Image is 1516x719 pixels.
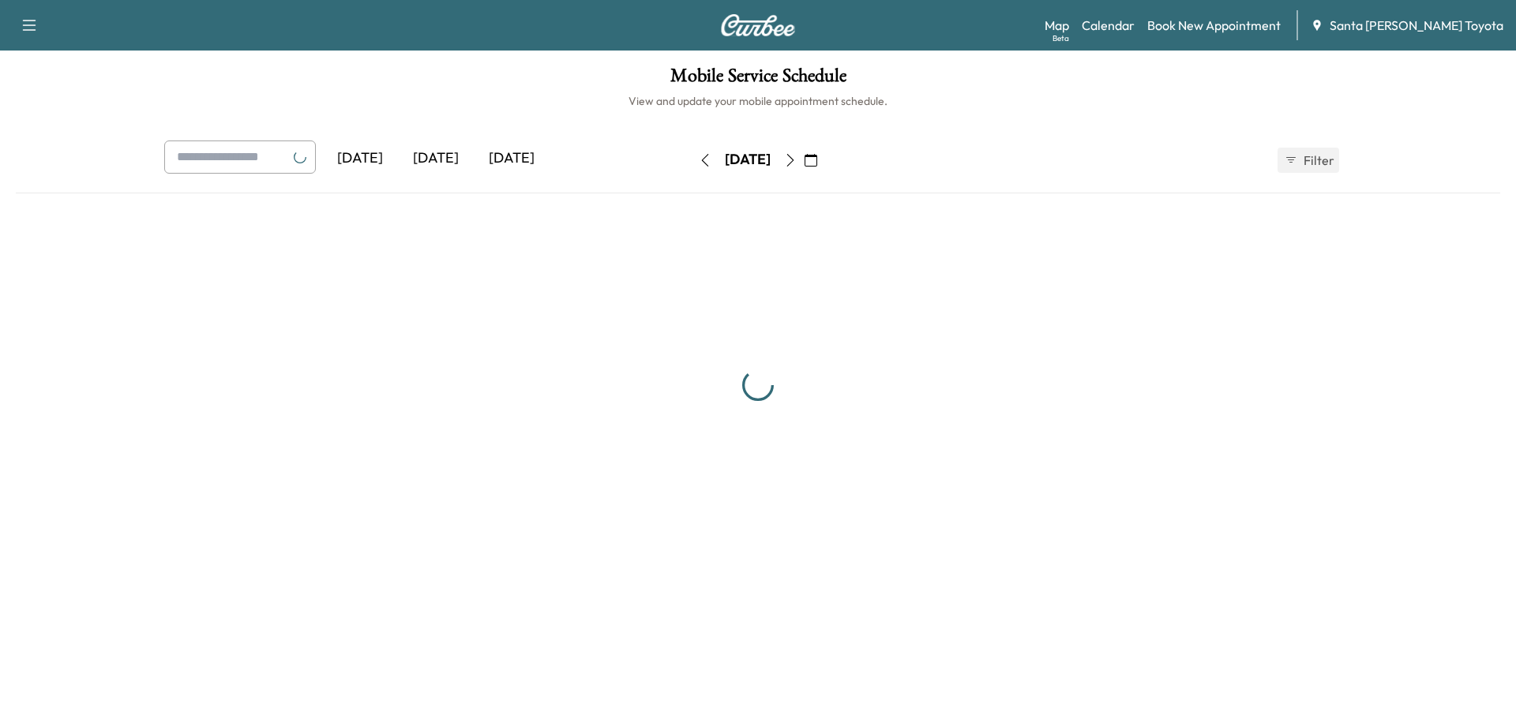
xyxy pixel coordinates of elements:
[1053,32,1069,44] div: Beta
[720,14,796,36] img: Curbee Logo
[474,140,550,177] div: [DATE]
[1330,16,1503,35] span: Santa [PERSON_NAME] Toyota
[725,150,771,170] div: [DATE]
[1304,151,1332,170] span: Filter
[1082,16,1135,35] a: Calendar
[16,66,1500,93] h1: Mobile Service Schedule
[322,140,398,177] div: [DATE]
[1045,16,1069,35] a: MapBeta
[16,93,1500,109] h6: View and update your mobile appointment schedule.
[1147,16,1281,35] a: Book New Appointment
[1278,148,1339,173] button: Filter
[398,140,474,177] div: [DATE]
